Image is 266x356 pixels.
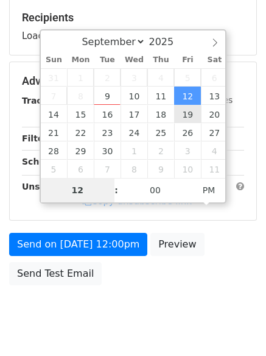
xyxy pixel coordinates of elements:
[174,105,201,123] span: September 19, 2025
[201,105,228,123] span: September 20, 2025
[145,36,189,48] input: Year
[147,160,174,178] span: October 9, 2025
[67,141,94,160] span: September 29, 2025
[94,160,121,178] span: October 7, 2025
[118,178,192,202] input: Minute
[192,178,226,202] span: Click to toggle
[201,160,228,178] span: October 11, 2025
[174,68,201,87] span: September 5, 2025
[22,96,63,105] strong: Tracking
[67,160,94,178] span: October 6, 2025
[147,87,174,105] span: September 11, 2025
[41,87,68,105] span: September 7, 2025
[201,123,228,141] span: September 27, 2025
[41,105,68,123] span: September 14, 2025
[82,196,192,207] a: Copy unsubscribe link
[22,157,66,166] strong: Schedule
[147,105,174,123] span: September 18, 2025
[174,123,201,141] span: September 26, 2025
[121,141,147,160] span: October 1, 2025
[121,123,147,141] span: September 24, 2025
[121,87,147,105] span: September 10, 2025
[121,160,147,178] span: October 8, 2025
[22,74,244,88] h5: Advanced
[174,87,201,105] span: September 12, 2025
[201,68,228,87] span: September 6, 2025
[67,68,94,87] span: September 1, 2025
[94,87,121,105] span: September 9, 2025
[67,105,94,123] span: September 15, 2025
[147,68,174,87] span: September 4, 2025
[121,56,147,64] span: Wed
[67,56,94,64] span: Mon
[201,56,228,64] span: Sat
[41,160,68,178] span: October 5, 2025
[114,178,118,202] span: :
[67,123,94,141] span: September 22, 2025
[147,141,174,160] span: October 2, 2025
[147,56,174,64] span: Thu
[150,233,204,256] a: Preview
[94,105,121,123] span: September 16, 2025
[94,141,121,160] span: September 30, 2025
[9,233,147,256] a: Send on [DATE] 12:00pm
[41,123,68,141] span: September 21, 2025
[9,262,102,285] a: Send Test Email
[22,11,244,43] div: Loading...
[22,11,244,24] h5: Recipients
[41,68,68,87] span: August 31, 2025
[41,178,115,202] input: Hour
[41,141,68,160] span: September 28, 2025
[22,133,53,143] strong: Filters
[94,56,121,64] span: Tue
[94,123,121,141] span: September 23, 2025
[147,123,174,141] span: September 25, 2025
[174,141,201,160] span: October 3, 2025
[121,105,147,123] span: September 17, 2025
[174,160,201,178] span: October 10, 2025
[174,56,201,64] span: Fri
[201,141,228,160] span: October 4, 2025
[41,56,68,64] span: Sun
[201,87,228,105] span: September 13, 2025
[22,182,82,191] strong: Unsubscribe
[94,68,121,87] span: September 2, 2025
[67,87,94,105] span: September 8, 2025
[121,68,147,87] span: September 3, 2025
[205,297,266,356] iframe: Chat Widget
